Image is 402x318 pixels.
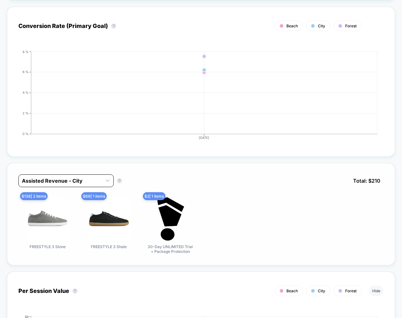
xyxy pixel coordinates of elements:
[20,192,48,200] span: $ 138 | 2 items
[345,288,357,293] span: Forest
[318,24,325,28] span: City
[117,178,122,183] button: ?
[199,136,210,139] tspan: [DATE]
[111,24,116,29] button: ?
[30,244,66,249] span: FREESTYLE 3 Stone
[148,197,192,241] img: 30-Day UNLIMITED Trial + Package Protection
[286,288,298,293] span: Beach
[345,24,357,28] span: Forest
[286,24,298,28] span: Beach
[143,192,165,200] span: $ 2 | 1 items
[72,288,77,294] button: ?
[12,50,377,145] div: CONVERSION_RATE
[81,192,107,200] span: $ 69 | 1 items
[23,91,29,94] tspan: 4 %
[25,197,70,241] img: FREESTYLE 3 Stone
[369,286,384,296] button: Hide
[91,244,127,249] span: FREESTYLE 3 Shale
[146,244,194,254] span: 30-Day UNLIMITED Trial + Package Protection
[23,132,29,136] tspan: 0 %
[87,197,131,241] img: FREESTYLE 3 Shale
[350,174,384,187] span: Total: $ 210
[23,50,29,53] tspan: 8 %
[23,111,29,115] tspan: 2 %
[23,70,29,74] tspan: 6 %
[318,288,325,293] span: City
